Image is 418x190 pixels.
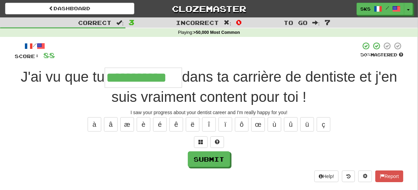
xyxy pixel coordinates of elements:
span: / [386,5,389,10]
span: J'ai vu que tu [21,69,105,85]
span: 7 [325,18,330,26]
button: Report [375,171,403,182]
div: Mastered [360,52,403,58]
button: ï [219,117,232,132]
span: 0 [236,18,242,26]
span: : [224,20,232,26]
button: è [137,117,150,132]
a: Clozemaster [145,3,274,15]
button: Submit [188,151,230,167]
button: ê [169,117,183,132]
span: Incorrect [176,19,219,26]
button: û [284,117,298,132]
button: Switch sentence to multiple choice alt+p [194,136,208,148]
span: Correct [78,19,111,26]
button: â [104,117,118,132]
button: Help! [314,171,339,182]
button: æ [120,117,134,132]
span: sks [360,6,371,12]
span: Score: [15,53,39,59]
span: 50 % [360,52,371,57]
div: / [15,42,55,50]
button: ü [300,117,314,132]
span: 88 [43,51,55,59]
button: Round history (alt+y) [342,171,355,182]
a: Dashboard [5,3,134,14]
button: Single letter hint - you only get 1 per sentence and score half the points! alt+h [210,136,224,148]
button: œ [251,117,265,132]
button: à [88,117,101,132]
button: î [202,117,216,132]
span: dans ta carrière de dentiste et j'en suis vraiment content pour toi ! [111,69,397,105]
strong: >50,000 Most Common [193,30,240,35]
button: ë [186,117,199,132]
span: 3 [129,18,134,26]
button: ç [317,117,330,132]
button: é [153,117,167,132]
div: I saw your progress about your dentist career and I'm really happy for you! [15,109,403,116]
span: : [312,20,320,26]
button: ô [235,117,249,132]
button: ù [268,117,281,132]
span: To go [284,19,308,26]
a: sks / [357,3,404,15]
span: : [116,20,124,26]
